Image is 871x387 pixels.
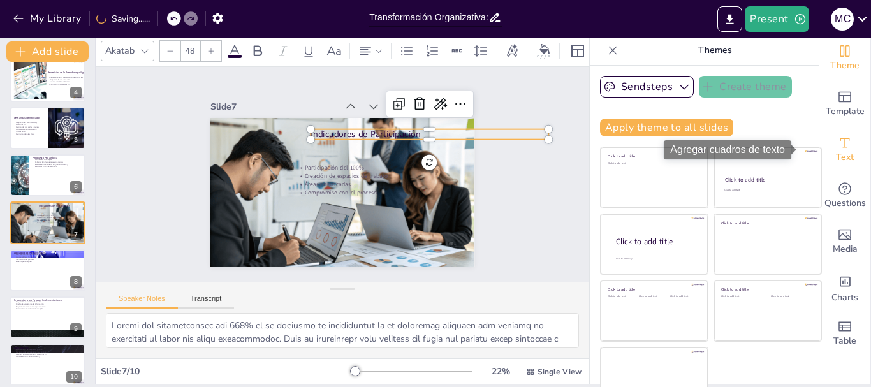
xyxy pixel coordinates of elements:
div: Click to add title [608,154,699,159]
div: Click to add title [616,237,698,247]
p: Fortalecimiento del modelo de GpR [14,308,82,310]
div: Click to add text [670,295,699,298]
div: 8 [10,249,85,291]
div: Add a table [819,310,870,356]
p: Apropiación y participación positiva [14,348,82,351]
p: Propuestas para Futuras Implementaciones [14,298,82,302]
div: Click to add text [724,189,809,192]
div: Slide 7 [404,42,416,168]
div: Click to add title [725,176,810,184]
p: Identificación de necesidades [33,166,82,168]
button: My Library [10,8,87,29]
span: Charts [831,291,858,305]
div: 9 [10,296,85,339]
p: Áreas convocadas [35,219,103,222]
div: Click to add text [771,295,811,298]
p: Regulación de prácticas laborales [14,301,82,303]
div: M C [831,8,854,31]
button: Present [745,6,809,32]
span: Questions [824,196,866,210]
p: Control cotidiano eficiente [48,81,112,84]
p: Diseño de un sistema de información [14,303,82,306]
div: 5 [10,107,85,149]
span: Media [833,242,858,256]
p: Propuesta Pedagógica [33,156,82,160]
p: Áreas convocadas [328,129,337,367]
p: Compromiso con el proceso [321,129,329,367]
button: Transcript [178,295,235,309]
p: Intercambio de pedidos [14,258,82,261]
div: 10 [10,344,85,386]
div: Click to add text [608,162,699,165]
p: Elaboración de tableros en [PERSON_NAME] [33,163,82,166]
button: Export to PowerPoint [717,6,742,32]
div: Click to add title [721,220,812,225]
div: 7 [10,201,85,244]
button: Add slide [6,41,89,62]
p: Desafíos en comunicación y coordinación [14,353,82,356]
p: Indicadores de Participación [39,205,106,208]
div: Change the overall theme [819,35,870,81]
div: Click to add body [616,258,696,261]
div: 7 [70,229,82,240]
div: Slide 7 / 10 [101,365,350,377]
div: Add charts and graphs [819,265,870,310]
div: 6 [10,154,85,196]
p: Participación del 100% [345,129,353,367]
p: Mejora en la comunicación [48,78,112,81]
div: Click to add title [721,287,812,292]
button: Sendsteps [600,76,694,98]
div: Layout [567,41,588,61]
p: Fortalecimiento del área de Planificación [14,128,44,133]
span: Table [833,334,856,348]
p: Conclusiones [14,346,82,349]
button: Create theme [699,76,792,98]
div: 22 % [485,365,516,377]
div: Akatab [103,42,137,59]
div: 10 [66,371,82,383]
div: Background color [535,44,554,57]
div: 9 [70,323,82,335]
div: Click to add text [721,295,761,298]
p: Uso sostenido [PERSON_NAME] [14,355,82,358]
div: Add ready made slides [819,81,870,127]
div: 4 [70,87,82,98]
p: Gestión de demandas externas [14,126,44,128]
font: Agregar cuadros de texto [670,144,785,155]
button: M C [831,6,854,32]
div: Text effects [502,41,522,61]
div: Add text boxes [819,127,870,173]
button: Speaker Notes [106,295,178,309]
p: Mejora en la comunicación y coordinación [14,121,44,126]
div: 8 [70,276,82,288]
span: Template [826,105,865,119]
p: Estímulo a la colaboración [48,84,112,86]
p: Aplicabilidad [PERSON_NAME] [14,251,82,254]
div: Click to add text [639,295,668,298]
span: Single View [538,367,582,377]
span: Theme [830,59,860,73]
div: Click to add text [608,295,636,298]
p: Sistematización y visualización de productos [48,77,112,79]
p: Uso de tableros funcionales [14,256,82,258]
div: Saving...... [96,13,150,25]
textarea: Loremi dol sitametconsec adi 668% el se doeiusmo te incididuntut la et doloremag aliquaen adm ven... [106,313,579,348]
div: Add images, graphics, shapes or video [819,219,870,265]
p: Delimitación de objetivos estratégicos [33,161,82,163]
p: Creación de espacios de trabajo [337,129,345,367]
p: Themes [623,35,807,66]
p: Indicadores de Participación [376,143,388,381]
p: Necesidad de acompañamiento continuo [14,351,82,353]
p: Trayecto de formación complementario [14,305,82,308]
p: Participación del 100% [35,215,103,217]
p: Compromiso con el proceso [35,222,103,224]
div: Get real-time input from your audience [819,173,870,219]
p: Alta tasa de creación de espacios [14,254,82,256]
div: 5 [70,134,82,145]
p: Creación de espacios de trabajo [35,217,103,219]
div: 4 [10,59,85,101]
input: Insert title [369,8,488,27]
button: Apply theme to all slides [600,119,733,136]
p: Demandas identificadas [14,116,44,120]
div: Click to add title [608,287,699,292]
